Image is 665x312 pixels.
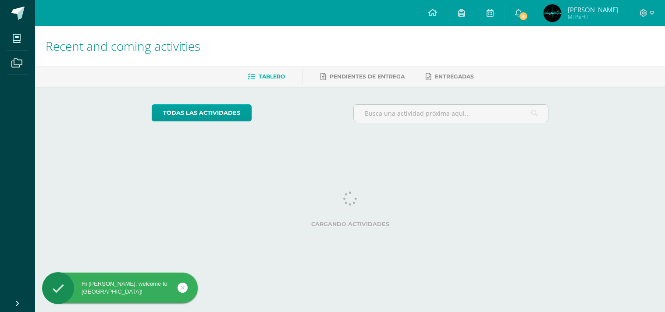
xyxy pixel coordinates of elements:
[568,5,618,14] span: [PERSON_NAME]
[435,73,474,80] span: Entregadas
[519,11,528,21] span: 5
[42,280,198,296] div: Hi [PERSON_NAME], welcome to [GEOGRAPHIC_DATA]!
[426,70,474,84] a: Entregadas
[248,70,285,84] a: Tablero
[259,73,285,80] span: Tablero
[354,105,548,122] input: Busca una actividad próxima aquí...
[152,104,252,121] a: todas las Actividades
[320,70,405,84] a: Pendientes de entrega
[46,38,200,54] span: Recent and coming activities
[152,221,548,227] label: Cargando actividades
[544,4,561,22] img: b24eb43bdcb81c515ee16569479ce8c1.png
[330,73,405,80] span: Pendientes de entrega
[568,13,618,21] span: Mi Perfil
